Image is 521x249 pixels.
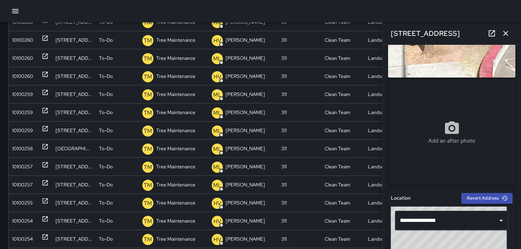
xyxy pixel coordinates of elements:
[321,158,364,176] div: Clean Team
[144,109,152,117] p: TM
[144,55,152,63] p: TM
[99,176,113,194] p: To-Do
[213,55,221,63] p: ML
[364,49,408,67] div: Landscaping (DG & Weeds)
[364,85,408,103] div: Landscaping (DG & Weeds)
[144,18,152,27] p: TM
[156,194,195,212] p: Tree Maintenance
[213,109,221,117] p: ML
[99,230,113,248] p: To-Do
[52,194,95,212] div: 1066 Mission Street
[364,158,408,176] div: Landscaping (DG & Weeds)
[99,212,113,230] p: To-Do
[156,176,195,194] p: Tree Maintenance
[156,49,195,67] p: Tree Maintenance
[364,230,408,248] div: Landscaping (DG & Weeds)
[364,194,408,212] div: Landscaping (DG & Weeds)
[99,67,113,85] p: To-Do
[278,49,321,67] div: 311
[99,140,113,158] p: To-Do
[99,194,113,212] p: To-Do
[144,37,152,45] p: TM
[364,67,408,85] div: Landscaping (DG & Weeds)
[12,212,33,230] div: 10100254
[52,49,95,67] div: 743a Minna Street
[12,67,33,85] div: 10100260
[12,176,33,194] div: 10100257
[99,104,113,121] p: To-Do
[52,176,95,194] div: 537 Jessie Street
[321,194,364,212] div: Clean Team
[226,122,265,139] p: [PERSON_NAME]
[278,194,321,212] div: 311
[12,158,33,176] div: 10100257
[144,235,152,244] p: TM
[144,217,152,226] p: TM
[99,31,113,49] p: To-Do
[144,145,152,153] p: TM
[226,104,265,121] p: [PERSON_NAME]
[321,139,364,158] div: Clean Team
[226,158,265,176] p: [PERSON_NAME]
[226,86,265,103] p: [PERSON_NAME]
[52,158,95,176] div: 279 6th Street
[156,122,195,139] p: Tree Maintenance
[213,163,221,171] p: ML
[321,121,364,139] div: Clean Team
[278,121,321,139] div: 311
[321,230,364,248] div: Clean Team
[156,212,195,230] p: Tree Maintenance
[213,73,221,81] p: HV
[52,121,95,139] div: 1066 Mission Street
[213,145,221,153] p: ML
[12,194,33,212] div: 10100255
[12,86,33,103] div: 10100259
[52,67,95,85] div: 108 9th Street
[144,181,152,190] p: TM
[144,73,152,81] p: TM
[156,67,195,85] p: Tree Maintenance
[321,212,364,230] div: Clean Team
[52,212,95,230] div: 470 Clementina Street
[144,127,152,135] p: TM
[278,85,321,103] div: 311
[364,212,408,230] div: Landscaping (DG & Weeds)
[12,230,33,248] div: 10100254
[52,103,95,121] div: 1066 Mission Street
[144,91,152,99] p: TM
[278,176,321,194] div: 311
[278,139,321,158] div: 311
[278,31,321,49] div: 311
[364,121,408,139] div: Landscaping (DG & Weeds)
[156,86,195,103] p: Tree Maintenance
[321,176,364,194] div: Clean Team
[213,91,221,99] p: ML
[99,122,113,139] p: To-Do
[52,139,95,158] div: 1171 Mission Street
[321,67,364,85] div: Clean Team
[99,49,113,67] p: To-Do
[52,31,95,49] div: 537 Jessie Street
[213,37,221,45] p: HV
[99,86,113,103] p: To-Do
[226,176,265,194] p: [PERSON_NAME]
[156,158,195,176] p: Tree Maintenance
[278,212,321,230] div: 311
[12,49,33,67] div: 10100260
[278,67,321,85] div: 311
[321,31,364,49] div: Clean Team
[52,230,95,248] div: 444 Tehama Street
[156,104,195,121] p: Tree Maintenance
[278,230,321,248] div: 311
[99,158,113,176] p: To-Do
[12,104,33,121] div: 10100259
[321,85,364,103] div: Clean Team
[364,31,408,49] div: Landscaping (DG & Weeds)
[321,49,364,67] div: Clean Team
[321,103,364,121] div: Clean Team
[213,181,221,190] p: ML
[226,67,265,85] p: [PERSON_NAME]
[226,212,265,230] p: [PERSON_NAME]
[278,158,321,176] div: 311
[364,139,408,158] div: Landscaping (DG & Weeds)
